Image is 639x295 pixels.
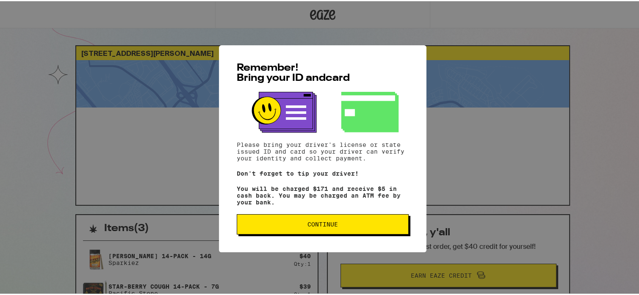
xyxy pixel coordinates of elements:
[237,169,409,176] p: Don't forget to tip your driver!
[307,220,338,226] span: Continue
[237,213,409,233] button: Continue
[237,184,409,204] p: You will be charged $171 and receive $5 in cash back. You may be charged an ATM fee by your bank.
[237,140,409,160] p: Please bring your driver's license or state issued ID and card so your driver can verify your ide...
[237,62,350,82] span: Remember! Bring your ID and card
